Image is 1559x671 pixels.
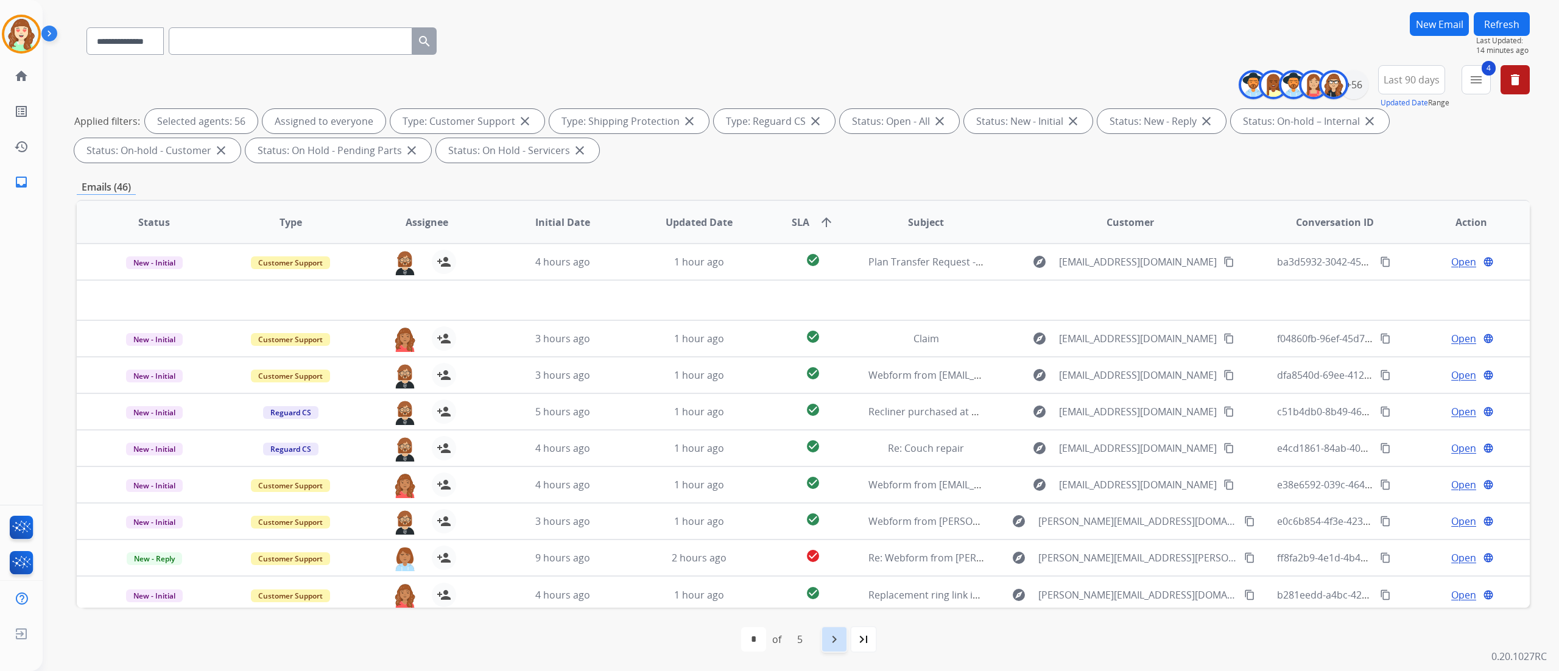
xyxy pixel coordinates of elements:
[437,514,451,529] mat-icon: person_add
[772,632,781,647] div: of
[1380,516,1391,527] mat-icon: content_copy
[1038,550,1237,565] span: [PERSON_NAME][EMAIL_ADDRESS][PERSON_NAME][DOMAIN_NAME]
[126,406,183,419] span: New - Initial
[1059,255,1217,269] span: [EMAIL_ADDRESS][DOMAIN_NAME]
[1059,441,1217,455] span: [EMAIL_ADDRESS][DOMAIN_NAME]
[1483,370,1494,381] mat-icon: language
[868,478,1144,491] span: Webform from [EMAIL_ADDRESS][DOMAIN_NAME] on [DATE]
[806,329,820,344] mat-icon: check_circle
[406,215,448,230] span: Assignee
[1483,256,1494,267] mat-icon: language
[806,476,820,490] mat-icon: check_circle
[964,109,1093,133] div: Status: New - Initial
[808,114,823,128] mat-icon: close
[14,175,29,189] mat-icon: inbox
[437,255,451,269] mat-icon: person_add
[1032,477,1047,492] mat-icon: explore
[913,332,939,345] span: Claim
[1451,441,1476,455] span: Open
[1059,331,1217,346] span: [EMAIL_ADDRESS][DOMAIN_NAME]
[1508,72,1522,87] mat-icon: delete
[74,138,241,163] div: Status: On-hold - Customer
[1491,649,1547,664] p: 0.20.1027RC
[1032,368,1047,382] mat-icon: explore
[393,583,417,608] img: agent-avatar
[404,143,419,158] mat-icon: close
[819,215,834,230] mat-icon: arrow_upward
[251,333,330,346] span: Customer Support
[806,586,820,600] mat-icon: check_circle
[1223,370,1234,381] mat-icon: content_copy
[393,473,417,498] img: agent-avatar
[535,255,590,269] span: 4 hours ago
[74,114,140,128] p: Applied filters:
[126,333,183,346] span: New - Initial
[1277,332,1457,345] span: f04860fb-96ef-45d7-9c47-86cd3ee15c3a
[1223,479,1234,490] mat-icon: content_copy
[245,138,431,163] div: Status: On Hold - Pending Parts
[1362,114,1377,128] mat-icon: close
[263,443,318,455] span: Reguard CS
[393,509,417,535] img: agent-avatar
[126,589,183,602] span: New - Initial
[674,478,724,491] span: 1 hour ago
[251,370,330,382] span: Customer Support
[806,439,820,454] mat-icon: check_circle
[1380,406,1391,417] mat-icon: content_copy
[1038,514,1237,529] span: [PERSON_NAME][EMAIL_ADDRESS][DOMAIN_NAME]
[1476,36,1530,46] span: Last Updated:
[1059,368,1217,382] span: [EMAIL_ADDRESS][DOMAIN_NAME]
[908,215,944,230] span: Subject
[436,138,599,163] div: Status: On Hold - Servicers
[714,109,835,133] div: Type: Reguard CS
[1296,215,1374,230] span: Conversation ID
[1059,404,1217,419] span: [EMAIL_ADDRESS][DOMAIN_NAME]
[393,399,417,425] img: agent-avatar
[535,478,590,491] span: 4 hours ago
[1244,516,1255,527] mat-icon: content_copy
[1451,514,1476,529] span: Open
[792,215,809,230] span: SLA
[1380,256,1391,267] mat-icon: content_copy
[1012,550,1026,565] mat-icon: explore
[126,370,183,382] span: New - Initial
[868,405,1001,418] span: Recliner purchased at Ashley
[262,109,385,133] div: Assigned to everyone
[14,104,29,119] mat-icon: list_alt
[1469,72,1483,87] mat-icon: menu
[393,546,417,571] img: agent-avatar
[251,589,330,602] span: Customer Support
[126,443,183,455] span: New - Initial
[1483,589,1494,600] mat-icon: language
[393,363,417,388] img: agent-avatar
[674,255,724,269] span: 1 hour ago
[868,255,1161,269] span: Plan Transfer Request - db775843-ce06-4c60-b90b-cfe133c58f63
[437,550,451,565] mat-icon: person_add
[1451,550,1476,565] span: Open
[1038,588,1237,602] span: [PERSON_NAME][EMAIL_ADDRESS][DOMAIN_NAME]
[868,515,1220,528] span: Webform from [PERSON_NAME][EMAIL_ADDRESS][DOMAIN_NAME] on [DATE]
[827,632,842,647] mat-icon: navigate_next
[1462,65,1491,94] button: 4
[535,215,590,230] span: Initial Date
[1231,109,1389,133] div: Status: On-hold – Internal
[417,34,432,49] mat-icon: search
[437,441,451,455] mat-icon: person_add
[535,368,590,382] span: 3 hours ago
[787,627,812,652] div: 5
[1339,70,1368,99] div: +56
[4,17,38,51] img: avatar
[251,516,330,529] span: Customer Support
[1380,333,1391,344] mat-icon: content_copy
[1483,333,1494,344] mat-icon: language
[1380,589,1391,600] mat-icon: content_copy
[535,588,590,602] span: 4 hours ago
[840,109,959,133] div: Status: Open - All
[214,143,228,158] mat-icon: close
[868,588,1006,602] span: Replacement ring link in email
[263,406,318,419] span: Reguard CS
[1277,441,1463,455] span: e4cd1861-84ab-40d9-98c7-21e85d80990f
[14,69,29,83] mat-icon: home
[390,109,544,133] div: Type: Customer Support
[1277,478,1462,491] span: e38e6592-039c-464a-889e-be187cef9d44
